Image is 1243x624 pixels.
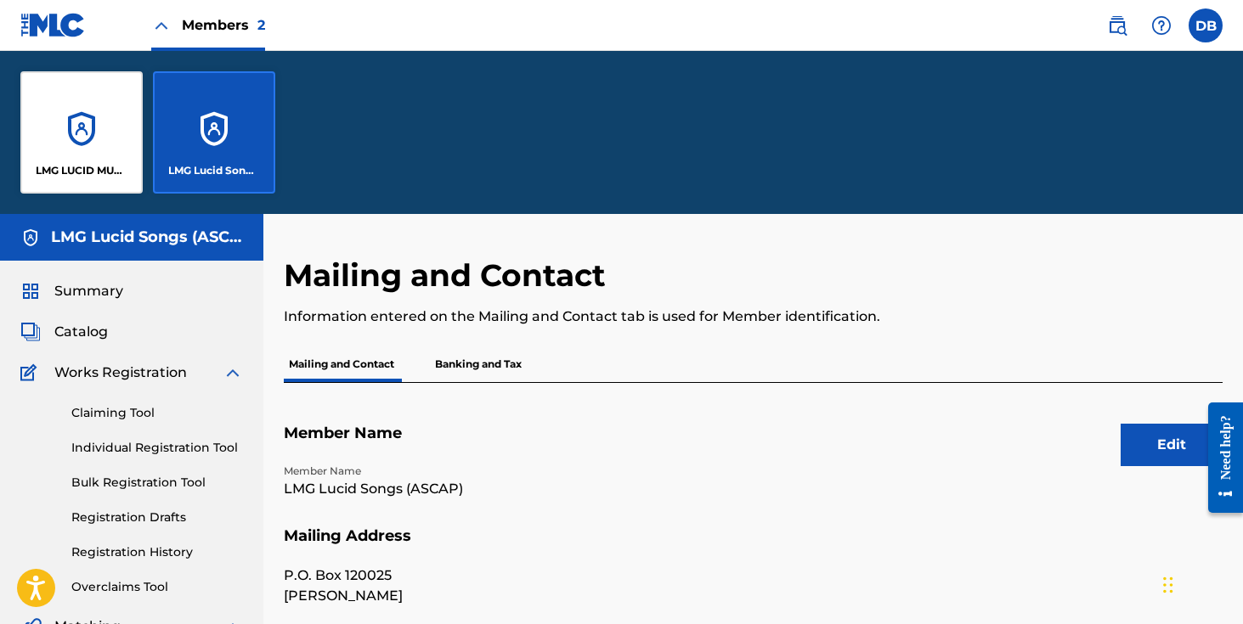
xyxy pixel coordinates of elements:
img: Catalog [20,322,41,342]
div: Drag [1163,559,1173,610]
a: SummarySummary [20,281,123,301]
span: Catalog [54,322,108,342]
button: Edit [1121,424,1223,466]
div: User Menu [1189,8,1223,42]
iframe: Chat Widget [1158,542,1243,624]
img: expand [223,363,243,383]
p: Member Name [284,464,583,479]
p: LMG Lucid Songs (ASCAP) [168,163,261,178]
span: 2 [257,17,265,33]
p: LMG Lucid Songs (ASCAP) [284,479,583,499]
p: Information entered on the Mailing and Contact tab is used for Member identification. [284,306,1007,327]
p: Banking and Tax [430,346,527,382]
p: P.O. Box 120025 [284,565,583,586]
span: Works Registration [54,363,187,383]
a: Claiming Tool [71,404,243,422]
img: MLC Logo [20,13,86,37]
h5: LMG Lucid Songs (ASCAP) [51,228,243,247]
h2: Mailing and Contact [284,256,614,295]
div: Help [1144,8,1178,42]
a: Public Search [1100,8,1134,42]
h5: Member Name [284,424,1223,464]
p: LMG LUCID MUSIC [36,163,128,178]
p: [PERSON_NAME] [284,586,583,606]
span: Members [182,15,265,35]
img: Accounts [20,228,41,248]
p: Mailing and Contact [284,346,399,382]
a: Registration Drafts [71,509,243,526]
a: Registration History [71,543,243,561]
img: Summary [20,281,41,301]
img: search [1107,15,1127,36]
a: Bulk Registration Tool [71,474,243,492]
a: AccountsLMG Lucid Songs (ASCAP) [153,71,275,194]
h5: Mailing Address [284,526,1223,566]
a: CatalogCatalog [20,322,108,342]
img: Works Registration [20,363,42,383]
a: Individual Registration Tool [71,439,243,457]
img: Close [151,15,172,36]
a: AccountsLMG LUCID MUSIC [20,71,143,194]
span: Summary [54,281,123,301]
iframe: Resource Center [1195,390,1243,526]
a: Overclaims Tool [71,578,243,596]
img: help [1151,15,1172,36]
